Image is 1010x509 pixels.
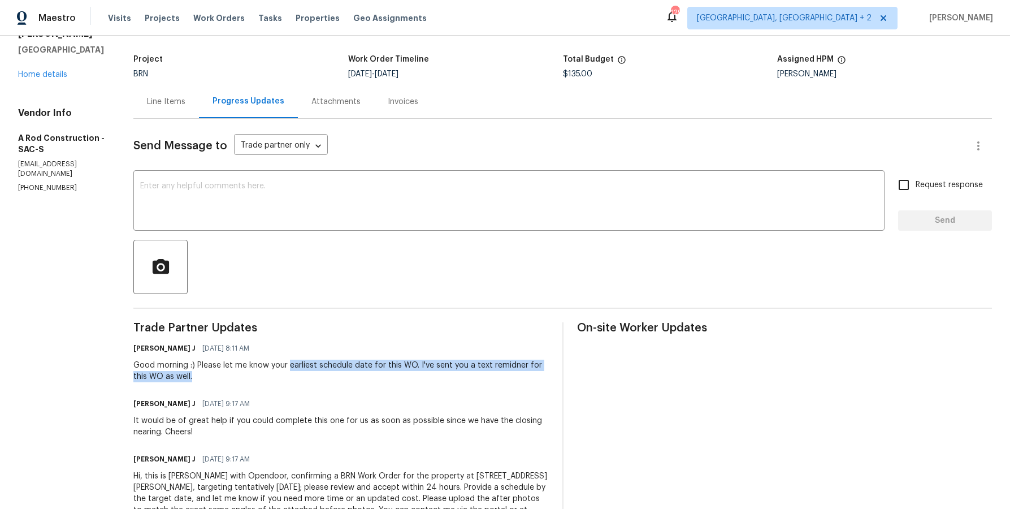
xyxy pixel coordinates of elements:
h5: Assigned HPM [777,55,834,63]
span: Geo Assignments [353,12,427,24]
span: [GEOGRAPHIC_DATA], [GEOGRAPHIC_DATA] + 2 [697,12,872,24]
h5: Work Order Timeline [348,55,429,63]
div: It would be of great help if you could complete this one for us as soon as possible since we have... [133,415,549,438]
div: Progress Updates [213,96,284,107]
span: On-site Worker Updates [577,322,992,334]
span: Properties [296,12,340,24]
h5: Total Budget [563,55,614,63]
div: Good morning :) Please let me know your earliest schedule date for this WO. I've sent you a text ... [133,360,549,382]
span: [DATE] [348,70,372,78]
span: Tasks [258,14,282,22]
h4: Vendor Info [18,107,106,119]
span: Trade Partner Updates [133,322,549,334]
span: [PERSON_NAME] [925,12,993,24]
div: Invoices [388,96,418,107]
span: Projects [145,12,180,24]
h6: [PERSON_NAME] J [133,398,196,409]
h5: A Rod Construction - SAC-S [18,132,106,155]
span: $135.00 [563,70,592,78]
span: Request response [916,179,983,191]
h5: Project [133,55,163,63]
span: BRN [133,70,148,78]
span: - [348,70,398,78]
span: [DATE] [375,70,398,78]
p: [PHONE_NUMBER] [18,183,106,193]
div: Line Items [147,96,185,107]
span: [DATE] 9:17 AM [202,454,250,465]
p: [EMAIL_ADDRESS][DOMAIN_NAME] [18,159,106,179]
span: The hpm assigned to this work order. [837,55,846,70]
div: Trade partner only [234,137,328,156]
span: The total cost of line items that have been proposed by Opendoor. This sum includes line items th... [617,55,626,70]
span: Visits [108,12,131,24]
h5: [GEOGRAPHIC_DATA] [18,44,106,55]
div: Attachments [311,96,361,107]
span: Work Orders [193,12,245,24]
span: [DATE] 8:11 AM [202,343,249,354]
span: [DATE] 9:17 AM [202,398,250,409]
h6: [PERSON_NAME] J [133,454,196,465]
div: [PERSON_NAME] [777,70,992,78]
a: Home details [18,71,67,79]
span: Maestro [38,12,76,24]
h6: [PERSON_NAME] J [133,343,196,354]
div: 129 [671,7,679,18]
span: Send Message to [133,140,227,152]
